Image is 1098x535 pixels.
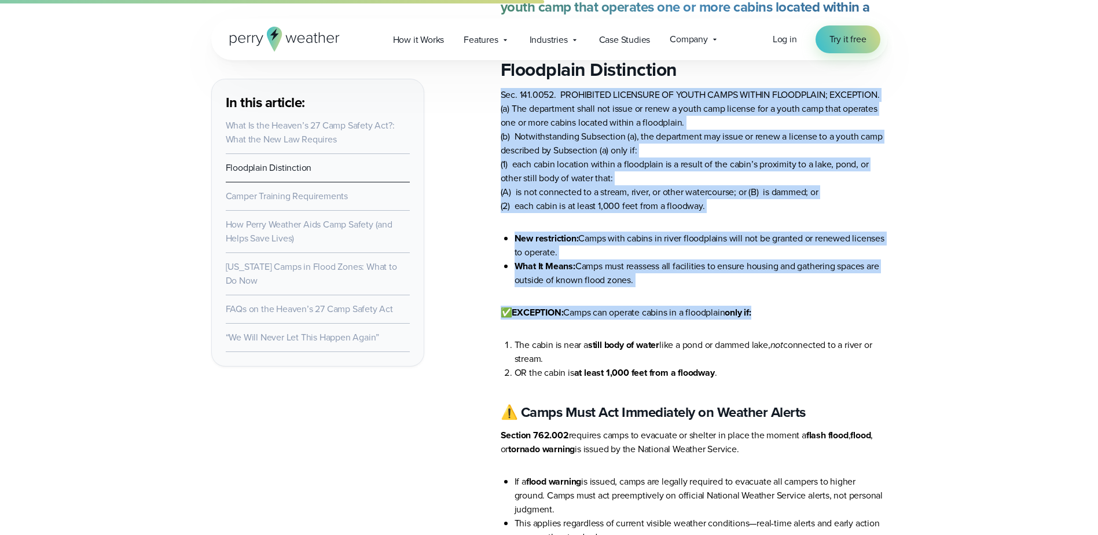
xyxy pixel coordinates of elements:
p: requires camps to evacuate or shelter in place the moment a , , or is issued by the National Weat... [501,428,887,456]
span: How it Works [393,33,445,47]
a: [US_STATE] Camps in Flood Zones: What to Do Now [226,260,397,287]
li: OR the cabin is . [515,366,887,380]
strong: at least 1,000 feet from a floodway [574,366,715,379]
li: The cabin is near a like a pond or dammed lake, connected to a river or stream. [515,338,887,366]
h3: In this article: [226,93,410,112]
strong: EXCEPTION: [512,306,563,319]
strong: tornado warning [508,442,575,456]
strong: New restriction: [515,232,579,245]
span: Industries [530,33,568,47]
strong: only if: [725,306,751,319]
strong: Section 762.002 [501,428,569,442]
a: How it Works [383,28,454,52]
span: Try it free [829,32,866,46]
strong: ⚠️ Camps Must Act Immediately on Weather Alerts [501,402,806,423]
p: Sec. 141.0052. PROHIBITED LICENSURE OF YOUTH CAMPS WITHIN FLOODPLAIN; EXCEPTION. (a) The departme... [501,88,887,213]
span: Features [464,33,498,47]
a: FAQs on the Heaven’s 27 Camp Safety Act [226,302,393,316]
a: Log in [773,32,797,46]
li: Camps with cabins in river floodplains will not be granted or renewed licenses to operate. [515,232,887,259]
li: Camps must reassess all facilities to ensure housing and gathering spaces are outside of known fl... [515,259,887,287]
a: Floodplain Distinction [226,161,312,174]
a: Case Studies [589,28,660,52]
a: Camper Training Requirements [226,189,348,203]
strong: flood [850,428,871,442]
a: How Perry Weather Aids Camp Safety (and Helps Save Lives) [226,218,392,245]
span: Company [670,32,708,46]
strong: What It Means: [515,259,575,273]
strong: Floodplain Distinction [501,56,677,83]
strong: flash flood [806,428,849,442]
p: ✅ Camps can operate cabins in a floodplain [501,306,887,320]
a: “We Will Never Let This Happen Again” [226,331,380,344]
li: If a is issued, camps are legally required to evacuate all campers to higher ground. Camps must a... [515,475,887,516]
strong: still body of water [588,338,659,351]
span: Case Studies [599,33,651,47]
strong: flood warning [526,475,581,488]
a: Try it free [816,25,880,53]
em: not [770,338,783,351]
a: What Is the Heaven’s 27 Camp Safety Act?: What the New Law Requires [226,119,395,146]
